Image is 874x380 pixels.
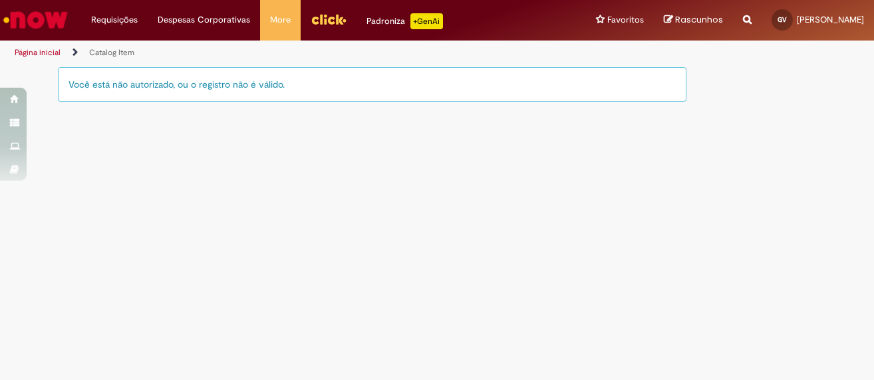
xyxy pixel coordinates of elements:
img: ServiceNow [1,7,70,33]
span: Rascunhos [675,13,723,26]
span: Requisições [91,13,138,27]
span: GV [778,15,787,24]
span: More [270,13,291,27]
a: Página inicial [15,47,61,58]
p: +GenAi [410,13,443,29]
span: Favoritos [607,13,644,27]
div: Padroniza [366,13,443,29]
a: Catalog Item [89,47,134,58]
img: click_logo_yellow_360x200.png [311,9,347,29]
div: Você está não autorizado, ou o registro não é válido. [58,67,686,102]
span: [PERSON_NAME] [797,14,864,25]
span: Despesas Corporativas [158,13,250,27]
a: Rascunhos [664,14,723,27]
ul: Trilhas de página [10,41,573,65]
